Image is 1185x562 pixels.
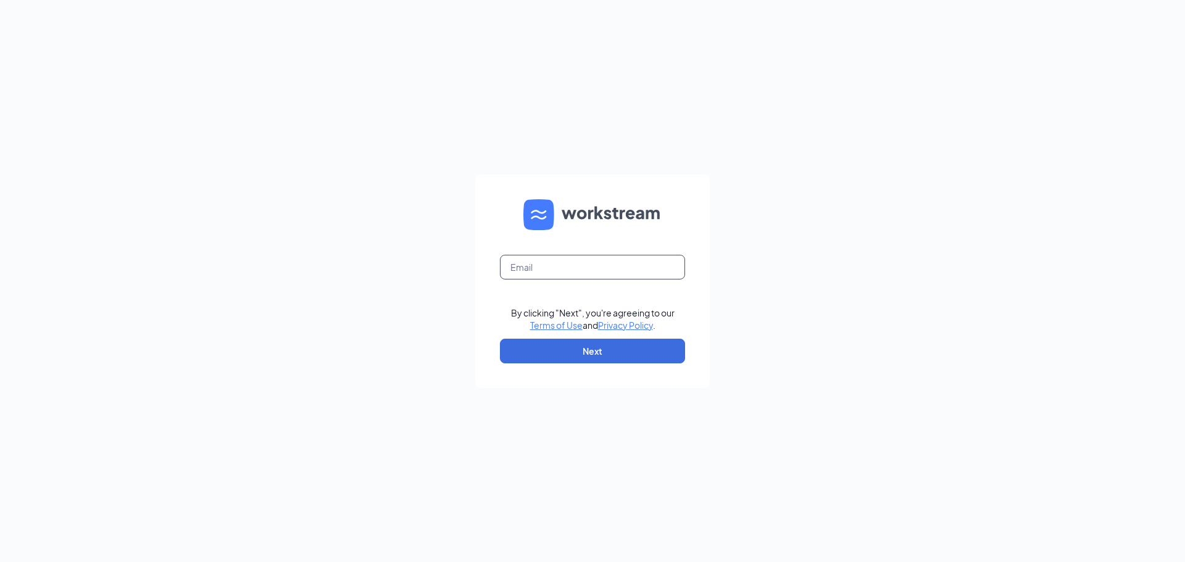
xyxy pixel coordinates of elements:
[523,199,662,230] img: WS logo and Workstream text
[511,307,675,331] div: By clicking "Next", you're agreeing to our and .
[500,339,685,363] button: Next
[598,320,653,331] a: Privacy Policy
[500,255,685,279] input: Email
[530,320,583,331] a: Terms of Use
